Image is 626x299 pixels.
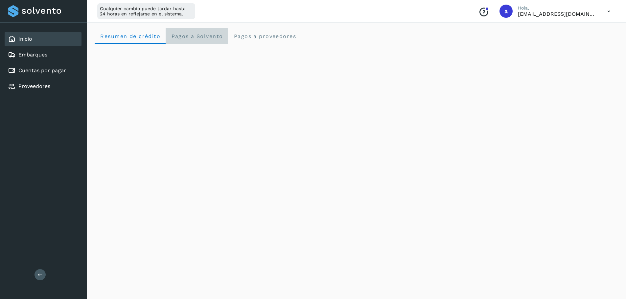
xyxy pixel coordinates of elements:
[97,3,195,19] div: Cualquier cambio puede tardar hasta 24 horas en reflejarse en el sistema.
[5,48,81,62] div: Embarques
[518,5,597,11] p: Hola,
[18,67,66,74] a: Cuentas por pagar
[233,33,296,39] span: Pagos a proveedores
[18,52,47,58] a: Embarques
[5,32,81,46] div: Inicio
[5,63,81,78] div: Cuentas por pagar
[18,83,50,89] a: Proveedores
[5,79,81,94] div: Proveedores
[18,36,32,42] a: Inicio
[100,33,160,39] span: Resumen de crédito
[171,33,223,39] span: Pagos a Solvento
[518,11,597,17] p: administracion@aplogistica.com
